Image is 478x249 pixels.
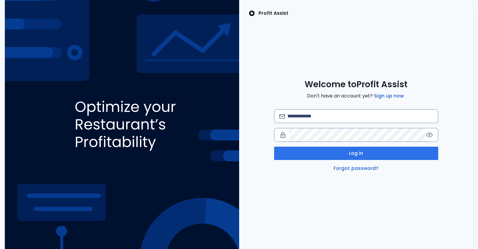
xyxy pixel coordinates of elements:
button: Log in [274,147,438,160]
p: Profit Assist [258,10,288,17]
span: Welcome to Profit Assist [305,79,407,90]
img: SpotOn Logo [249,10,255,17]
span: Don't have an account yet? [307,92,405,100]
a: Sign up now [373,92,405,100]
a: Forgot password? [332,165,380,172]
span: Log in [349,150,363,157]
img: email [279,114,285,119]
